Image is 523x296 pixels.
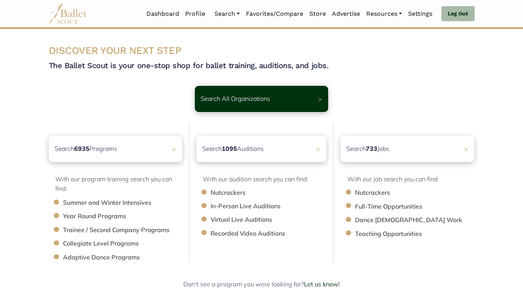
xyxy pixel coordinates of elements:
li: Dance [DEMOGRAPHIC_DATA] Work [355,215,482,225]
a: Log Out [442,6,474,22]
div: Don't see a program you were looking for? [91,279,432,289]
li: Trainee / Second Company Programs [63,225,190,235]
a: Search [211,6,243,22]
p: Search Programs [55,144,117,154]
a: Store [306,6,329,22]
a: Search1095Auditions> [196,136,326,162]
a: Settings [405,6,435,22]
a: Profile [182,6,208,22]
p: Search Jobs [346,144,389,154]
li: In-Person Live Auditions [211,201,334,211]
p: With our audition search you can find: [203,174,326,184]
b: 733 [366,145,377,152]
b: 6935 [74,145,90,152]
h4: The Ballet Scout is your one-stop shop for ballet training, auditions, and jobs. [49,60,475,70]
p: Search Auditions [202,144,264,154]
a: Dashboard [143,6,182,22]
a: Let us know! [304,280,340,288]
p: With our job search you can find: [347,174,475,184]
a: Search All Organizations > [195,86,329,112]
li: Summer and Winter Intensives [63,198,190,208]
h3: DISCOVER YOUR NEXT STEP [49,44,475,57]
li: Virtual Live Auditions [211,215,334,225]
b: 1095 [222,145,237,152]
li: Recorded Video Auditions [211,229,334,239]
a: Resources [363,6,405,22]
li: Full-Time Opportunities [355,202,482,212]
li: Year Round Programs [63,211,190,221]
li: Nutcrackers [355,188,482,198]
a: Search733Jobs > [340,136,474,162]
a: Favorites/Compare [243,6,306,22]
span: > [318,95,322,103]
span: > [316,145,320,153]
span: > [172,145,176,153]
a: Search6935Programs > [49,136,183,162]
li: Nutcrackers [211,188,334,198]
a: Advertise [329,6,363,22]
span: > [464,145,468,153]
p: Search All Organizations [201,94,270,104]
p: With our program training search you can find: [55,174,183,194]
li: Adaptive Dance Programs [63,253,190,263]
li: Collegiate Level Programs [63,239,190,249]
li: Teaching Opportunities [355,229,482,239]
